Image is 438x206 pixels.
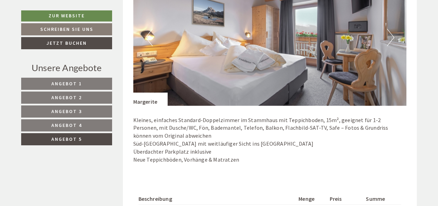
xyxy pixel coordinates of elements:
div: [GEOGRAPHIC_DATA] [11,20,110,26]
span: Angebot 2 [51,94,82,101]
th: Summe [363,194,401,204]
span: Angebot 4 [51,122,82,128]
button: Previous [145,29,153,46]
small: 05:26 [11,34,110,39]
div: Unsere Angebote [21,61,112,74]
th: Menge [296,194,327,204]
th: Beschreibung [138,194,296,204]
div: [DATE] [124,6,149,17]
button: Senden [232,183,273,195]
div: Margerite [133,93,168,106]
th: Preis [327,194,363,204]
span: Angebot 3 [51,108,82,114]
span: Angebot 1 [51,80,82,87]
a: Jetzt buchen [21,37,112,49]
a: Zur Website [21,10,112,22]
p: Kleines, einfaches Standard-Doppelzimmer im Stammhaus mit Teppichboden, 15m², geeignet für 1-2 Pe... [133,116,407,164]
span: Angebot 5 [51,136,82,142]
button: Next [387,29,394,46]
a: Schreiben Sie uns [21,23,112,35]
div: Guten Tag, wie können wir Ihnen helfen? [6,19,113,40]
